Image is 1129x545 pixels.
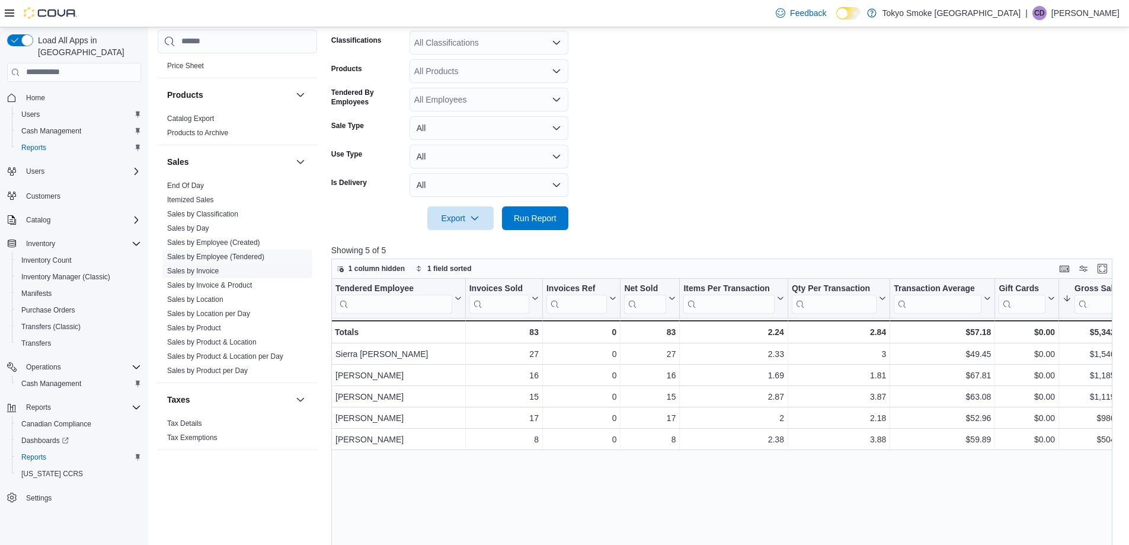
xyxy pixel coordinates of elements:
div: Transaction Average [894,283,981,314]
span: Inventory Count [17,253,141,267]
button: Reports [2,399,146,416]
div: 27 [624,347,676,361]
div: 16 [624,368,676,383]
a: Dashboards [17,434,73,448]
span: Cash Management [21,126,81,136]
div: Gift Card Sales [999,283,1045,314]
nav: Complex example [7,84,141,537]
a: Sales by Invoice [167,267,219,275]
span: Sales by Employee (Created) [167,238,260,247]
a: Home [21,91,50,105]
div: 0 [546,325,616,339]
button: Reports [12,449,146,466]
p: | [1025,6,1028,20]
span: Inventory [26,239,55,248]
label: Tendered By Employees [331,88,405,107]
a: Sales by Classification [167,210,238,218]
div: $1,546.90 [1063,347,1127,361]
span: Inventory Manager (Classic) [17,270,141,284]
a: Reports [17,141,51,155]
button: Operations [21,360,66,374]
span: Sales by Invoice [167,266,219,276]
button: Enter fullscreen [1095,262,1109,276]
a: Sales by Location per Day [167,310,250,318]
a: Sales by Day [167,224,209,232]
div: [PERSON_NAME] [335,432,462,447]
span: Operations [26,362,61,372]
a: Sales by Location [167,295,223,304]
label: Products [331,64,362,74]
input: Dark Mode [836,7,861,20]
div: 2.33 [683,347,784,361]
span: Tax Details [167,419,202,428]
span: Home [26,93,45,103]
a: Sales by Product & Location per Day [167,352,283,361]
div: [PERSON_NAME] [335,390,462,404]
span: Sales by Day [167,224,209,233]
span: Reports [17,141,141,155]
div: Gross Sales [1074,283,1117,295]
span: Inventory [21,237,141,251]
div: Taxes [158,416,317,450]
button: Reports [21,400,56,415]
div: 2.24 [683,325,784,339]
span: Sales by Product per Day [167,366,248,375]
a: Sales by Product & Location [167,338,257,346]
button: Purchase Orders [12,302,146,318]
div: 2 [683,411,784,425]
div: Tendered Employee [335,283,452,295]
button: Customers [2,187,146,204]
button: Settings [2,489,146,506]
div: Totals [335,325,462,339]
button: Products [167,89,291,101]
button: Products [293,88,308,102]
button: Users [12,106,146,123]
div: Transaction Average [894,283,981,295]
button: Taxes [167,394,291,406]
div: $504.00 [1063,432,1127,447]
span: 1 field sorted [427,264,472,273]
span: Dashboards [17,434,141,448]
button: All [410,116,568,140]
button: Sales [293,155,308,169]
span: Sales by Product [167,323,221,333]
div: 2.38 [683,432,784,447]
button: Transaction Average [894,283,991,314]
div: $1,185.99 [1063,368,1127,383]
button: Open list of options [552,95,561,104]
div: 2.84 [792,325,886,339]
h3: Sales [167,156,189,168]
button: Inventory [21,237,60,251]
a: Sales by Employee (Tendered) [167,253,264,261]
span: Canadian Compliance [21,419,91,429]
div: $5,342.89 [1063,325,1127,339]
div: 15 [624,390,676,404]
button: Items Per Transaction [683,283,784,314]
div: Invoices Ref [546,283,607,295]
button: Catalog [2,212,146,228]
div: Qty Per Transaction [792,283,877,314]
label: Sale Type [331,121,364,130]
div: $0.00 [999,411,1055,425]
div: Tendered Employee [335,283,452,314]
label: Use Type [331,149,362,159]
div: $63.08 [894,390,991,404]
a: Transfers (Classic) [17,320,85,334]
button: Transfers (Classic) [12,318,146,335]
div: Qty Per Transaction [792,283,877,295]
span: Customers [26,192,60,201]
div: 3.87 [792,390,886,404]
a: Price Sheet [167,62,204,70]
div: Invoices Sold [469,283,529,295]
a: Customers [21,189,65,203]
img: Cova [24,7,77,19]
span: Customers [21,188,141,203]
span: Cash Management [17,377,141,391]
a: End Of Day [167,181,204,190]
div: Net Sold [624,283,666,314]
a: Cash Management [17,124,86,138]
span: Transfers [17,336,141,350]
